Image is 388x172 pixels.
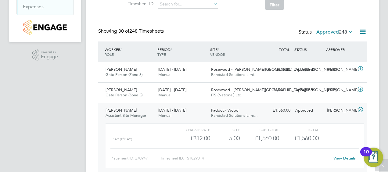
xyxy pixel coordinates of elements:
[294,134,319,142] span: £1,560.00
[210,133,240,143] div: 5.00
[158,113,171,118] span: Manual
[105,52,114,57] span: ROLE
[160,153,329,163] div: Timesheet ID: TS1829014
[293,44,325,55] div: STATUS
[158,67,186,72] span: [DATE] - [DATE]
[98,28,165,34] div: Showing
[325,44,356,55] div: APPROVER
[41,49,58,55] span: Powered by
[32,49,58,61] a: Powered byEngage
[217,47,219,52] span: /
[210,52,225,57] span: VENDOR
[23,4,44,9] a: Expenses
[240,126,279,133] div: Sub Total
[211,87,340,92] span: Rosewood - [PERSON_NAME][GEOGRAPHIC_DATA][PERSON_NAME]…
[156,44,209,60] div: PERIOD
[316,29,353,35] label: Approved
[110,153,160,163] div: Placement ID: 270947
[261,106,293,116] div: £1,560.00
[363,152,369,160] div: 10
[293,65,325,75] div: Approved
[325,85,356,95] div: [PERSON_NAME]
[112,137,132,141] span: Day (£/day)
[126,1,153,6] label: Timesheet ID
[106,72,142,77] span: Gate Person (Zone 3)
[16,20,74,35] a: Go to home page
[41,54,58,59] span: Engage
[211,67,340,72] span: Rosewood - [PERSON_NAME][GEOGRAPHIC_DATA][PERSON_NAME]…
[325,65,356,75] div: [PERSON_NAME]
[279,47,290,52] span: TOTAL
[106,92,142,98] span: Gate Person (Zone 3)
[120,47,121,52] span: /
[240,133,279,143] div: £1,560.00
[158,72,171,77] span: Manual
[299,28,354,37] div: Status
[106,67,137,72] span: [PERSON_NAME]
[261,65,293,75] div: £875.25
[211,108,239,113] span: Paddock Wood
[209,44,261,60] div: SITE
[211,113,258,118] span: Randstad Solutions Limi…
[106,87,137,92] span: [PERSON_NAME]
[171,133,210,143] div: £312.00
[106,108,137,113] span: [PERSON_NAME]
[118,28,164,34] span: 248 Timesheets
[23,20,66,35] img: countryside-properties-logo-retina.png
[339,29,347,35] span: 248
[171,47,172,52] span: /
[158,108,186,113] span: [DATE] - [DATE]
[293,85,325,95] div: Approved
[261,85,293,95] div: £1,021.13
[364,148,383,167] button: Open Resource Center, 10 new notifications
[158,87,186,92] span: [DATE] - [DATE]
[171,126,210,133] div: Charge rate
[118,28,129,34] span: 30 of
[211,92,242,98] span: ITS (National) Ltd.
[325,106,356,116] div: [PERSON_NAME]
[210,126,240,133] div: QTY
[103,44,156,60] div: WORKER
[158,92,171,98] span: Manual
[279,126,318,133] div: Total
[157,52,166,57] span: TYPE
[333,156,356,161] a: View Details
[211,72,258,77] span: Randstad Solutions Limi…
[106,113,146,118] span: Assistant Site Manager
[293,106,325,116] div: Approved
